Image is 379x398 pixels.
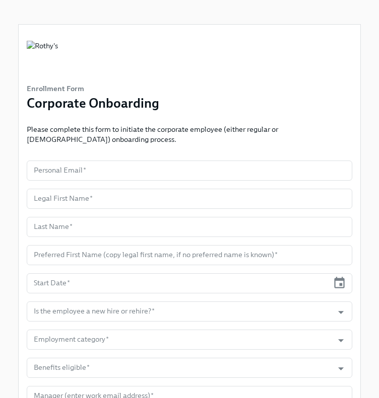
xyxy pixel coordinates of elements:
[333,333,349,348] button: Open
[27,273,329,293] input: MM/DD/YYYY
[333,361,349,376] button: Open
[27,83,159,94] h6: Enrollment Form
[27,94,159,112] h3: Corporate Onboarding
[27,124,352,144] p: Please complete this form to initiate the corporate employee (either regular or [DEMOGRAPHIC_DATA...
[27,41,58,71] img: Rothy's
[333,304,349,320] button: Open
